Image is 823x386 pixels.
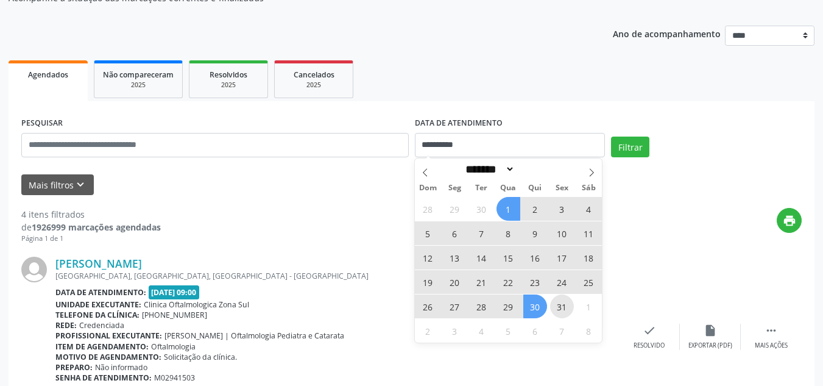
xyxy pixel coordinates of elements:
span: Cancelados [294,70,334,80]
b: Telefone da clínica: [55,310,140,320]
span: Novembro 1, 2025 [577,295,601,318]
b: Unidade executante: [55,299,141,310]
b: Motivo de agendamento: [55,352,161,362]
img: img [21,257,47,282]
span: Sáb [575,184,602,192]
div: [GEOGRAPHIC_DATA], [GEOGRAPHIC_DATA], [GEOGRAPHIC_DATA] - [GEOGRAPHIC_DATA] [55,271,619,281]
span: Novembro 7, 2025 [550,319,574,343]
i: keyboard_arrow_down [74,178,87,191]
input: Year [515,163,555,176]
span: Outubro 22, 2025 [496,270,520,294]
b: Data de atendimento: [55,287,146,298]
span: Outubro 19, 2025 [416,270,440,294]
button: Mais filtroskeyboard_arrow_down [21,174,94,196]
span: Outubro 8, 2025 [496,221,520,245]
span: Outubro 29, 2025 [496,295,520,318]
span: Novembro 4, 2025 [470,319,493,343]
span: Oftalmologia [151,341,196,352]
b: Preparo: [55,362,93,373]
div: 2025 [103,80,174,90]
span: Seg [441,184,468,192]
span: Setembro 28, 2025 [416,197,440,221]
span: Outubro 7, 2025 [470,221,493,245]
b: Rede: [55,320,77,331]
span: Qui [521,184,548,192]
span: Outubro 20, 2025 [443,270,467,294]
span: Outubro 2, 2025 [523,197,547,221]
span: Outubro 3, 2025 [550,197,574,221]
span: Outubro 6, 2025 [443,221,467,245]
span: Credenciada [79,320,124,331]
span: Outubro 15, 2025 [496,246,520,270]
span: Novembro 6, 2025 [523,319,547,343]
span: Setembro 29, 2025 [443,197,467,221]
i: check [643,324,656,337]
span: Novembro 8, 2025 [577,319,601,343]
p: Ano de acompanhamento [613,26,721,41]
b: Item de agendamento: [55,341,149,352]
span: Novembro 3, 2025 [443,319,467,343]
span: Outubro 21, 2025 [470,270,493,294]
span: Outubro 31, 2025 [550,295,574,318]
span: Outubro 26, 2025 [416,295,440,318]
span: Ter [468,184,495,192]
i: print [783,214,796,227]
span: Não compareceram [103,70,174,80]
span: Resolvidos [210,70,247,80]
div: de [21,221,161,234]
label: DATA DE ATENDIMENTO [415,114,503,133]
span: Outubro 5, 2025 [416,221,440,245]
div: 2025 [283,80,344,90]
b: Profissional executante: [55,331,162,341]
span: Novembro 5, 2025 [496,319,520,343]
div: Resolvido [634,341,665,350]
span: Outubro 12, 2025 [416,246,440,270]
i:  [765,324,778,337]
span: Não informado [95,362,147,373]
span: Solicitação da clínica. [164,352,237,362]
span: Outubro 25, 2025 [577,270,601,294]
span: Outubro 27, 2025 [443,295,467,318]
span: Agendados [28,70,68,80]
div: 2025 [198,80,259,90]
b: Senha de atendimento: [55,373,152,383]
span: Outubro 1, 2025 [496,197,520,221]
span: Outubro 17, 2025 [550,246,574,270]
span: Sex [548,184,575,192]
button: Filtrar [611,137,649,157]
span: Outubro 16, 2025 [523,246,547,270]
span: Outubro 30, 2025 [523,295,547,318]
span: Novembro 2, 2025 [416,319,440,343]
button: print [777,208,802,233]
i: insert_drive_file [704,324,717,337]
span: [PERSON_NAME] | Oftalmologia Pediatra e Catarata [164,331,344,341]
span: Outubro 13, 2025 [443,246,467,270]
span: Outubro 9, 2025 [523,221,547,245]
span: Outubro 11, 2025 [577,221,601,245]
span: [DATE] 09:00 [149,285,200,299]
span: Outubro 28, 2025 [470,295,493,318]
div: 4 itens filtrados [21,208,161,221]
span: [PHONE_NUMBER] [142,310,207,320]
strong: 1926999 marcações agendadas [32,221,161,233]
div: Mais ações [755,341,788,350]
span: M02941503 [154,373,195,383]
span: Outubro 18, 2025 [577,246,601,270]
span: Outubro 14, 2025 [470,246,493,270]
span: Qua [495,184,521,192]
span: Outubro 24, 2025 [550,270,574,294]
a: [PERSON_NAME] [55,257,142,270]
span: Outubro 10, 2025 [550,221,574,245]
span: Outubro 4, 2025 [577,197,601,221]
label: PESQUISAR [21,114,63,133]
span: Dom [415,184,442,192]
span: Clinica Oftalmologica Zona Sul [144,299,249,310]
span: Outubro 23, 2025 [523,270,547,294]
div: Página 1 de 1 [21,234,161,244]
div: Exportar (PDF) [688,341,732,350]
select: Month [462,163,515,176]
span: Setembro 30, 2025 [470,197,493,221]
